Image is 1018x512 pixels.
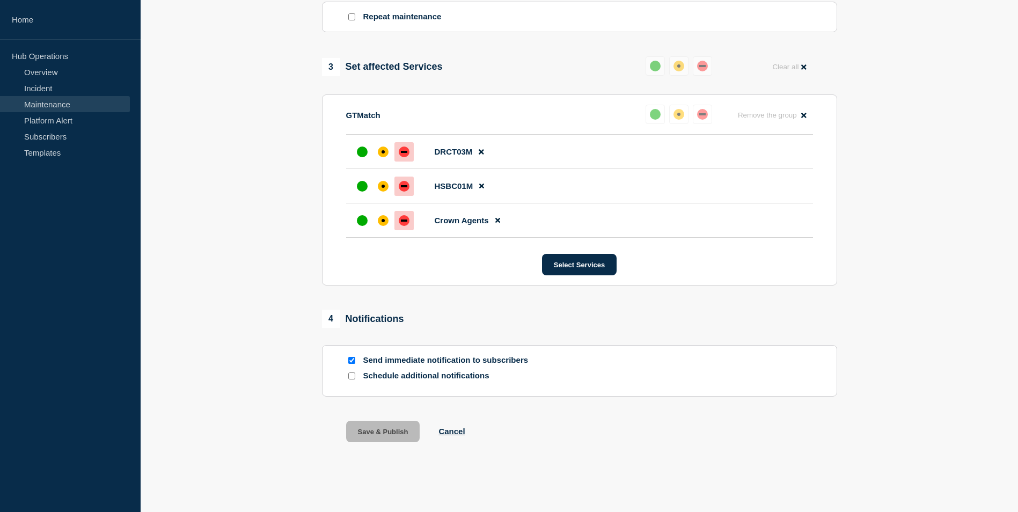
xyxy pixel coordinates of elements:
[322,58,443,76] div: Set affected Services
[435,181,473,191] span: HSBC01M
[693,105,712,124] button: down
[646,56,665,76] button: up
[357,147,368,157] div: up
[669,56,689,76] button: affected
[348,13,355,20] input: Repeat maintenance
[673,61,684,71] div: affected
[357,215,368,226] div: up
[348,372,355,379] input: Schedule additional notifications
[322,310,404,328] div: Notifications
[378,181,389,192] div: affected
[438,427,465,436] button: Cancel
[646,105,665,124] button: up
[399,215,409,226] div: down
[693,56,712,76] button: down
[399,147,409,157] div: down
[435,147,473,156] span: DRCT03M
[322,310,340,328] span: 4
[346,421,420,442] button: Save & Publish
[697,109,708,120] div: down
[731,105,813,126] button: Remove the group
[766,56,812,77] button: Clear all
[542,254,617,275] button: Select Services
[399,181,409,192] div: down
[378,215,389,226] div: affected
[357,181,368,192] div: up
[650,109,661,120] div: up
[322,58,340,76] span: 3
[363,12,442,22] p: Repeat maintenance
[348,357,355,364] input: Send immediate notification to subscribers
[435,216,489,225] span: Crown Agents
[346,111,380,120] p: GTMatch
[363,371,535,381] p: Schedule additional notifications
[673,109,684,120] div: affected
[363,355,535,365] p: Send immediate notification to subscribers
[738,111,797,119] span: Remove the group
[650,61,661,71] div: up
[697,61,708,71] div: down
[378,147,389,157] div: affected
[669,105,689,124] button: affected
